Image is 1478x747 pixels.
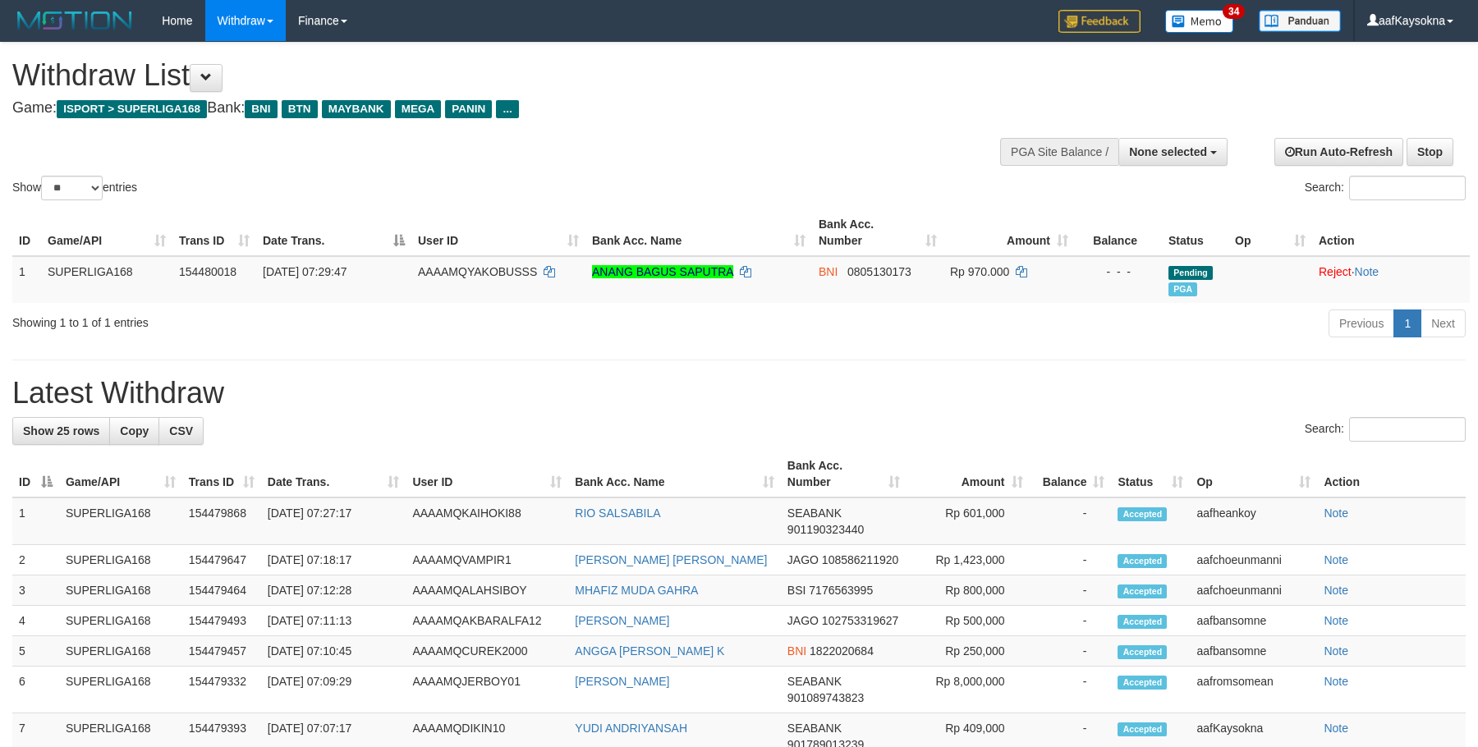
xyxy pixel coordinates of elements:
th: Amount: activate to sort column ascending [907,451,1030,497]
td: · [1312,256,1470,303]
span: BTN [282,100,318,118]
span: Copy 0805130173 to clipboard [847,265,911,278]
th: Bank Acc. Name: activate to sort column ascending [585,209,812,256]
span: 34 [1223,4,1245,19]
th: Action [1312,209,1470,256]
th: Op: activate to sort column ascending [1190,451,1317,497]
span: ISPORT > SUPERLIGA168 [57,100,207,118]
span: Accepted [1118,584,1167,598]
th: Game/API: activate to sort column ascending [59,451,182,497]
td: 154479647 [182,545,261,575]
span: Accepted [1118,645,1167,659]
a: ANGGA [PERSON_NAME] K [575,644,724,658]
a: Previous [1329,309,1394,337]
a: Run Auto-Refresh [1274,138,1403,166]
th: Action [1317,451,1466,497]
td: [DATE] 07:18:17 [261,545,406,575]
td: aafbansomne [1190,606,1317,636]
span: Accepted [1118,507,1167,521]
th: Trans ID: activate to sort column ascending [172,209,256,256]
td: aafheankoy [1190,497,1317,545]
label: Search: [1305,176,1466,200]
td: 154479332 [182,667,261,713]
span: BNI [245,100,277,118]
td: SUPERLIGA168 [59,606,182,636]
span: Copy 1822020684 to clipboard [810,644,874,658]
td: - [1030,636,1112,667]
input: Search: [1349,417,1466,442]
a: 1 [1393,309,1421,337]
a: Next [1421,309,1466,337]
span: Accepted [1118,554,1167,568]
th: Op: activate to sort column ascending [1228,209,1312,256]
span: BSI [787,584,806,597]
td: 2 [12,545,59,575]
img: Button%20Memo.svg [1165,10,1234,33]
span: SEABANK [787,506,842,520]
td: aafromsomean [1190,667,1317,713]
a: [PERSON_NAME] [575,614,669,627]
span: CSV [169,424,193,438]
td: - [1030,667,1112,713]
td: Rp 800,000 [907,575,1030,606]
td: AAAAMQJERBOY01 [406,667,568,713]
th: Status: activate to sort column ascending [1111,451,1190,497]
a: Note [1355,265,1379,278]
h4: Game: Bank: [12,100,969,117]
a: [PERSON_NAME] [575,675,669,688]
td: 5 [12,636,59,667]
a: ANANG BAGUS SAPUTRA [592,265,733,278]
td: Rp 601,000 [907,497,1030,545]
td: 154479457 [182,636,261,667]
a: YUDI ANDRIYANSAH [575,722,687,735]
a: Note [1324,644,1348,658]
div: - - - [1081,264,1155,280]
a: Copy [109,417,159,445]
a: RIO SALSABILA [575,506,660,520]
th: Amount: activate to sort column ascending [943,209,1075,256]
td: aafchoeunmanni [1190,575,1317,606]
td: 3 [12,575,59,606]
span: MEGA [395,100,442,118]
th: User ID: activate to sort column ascending [411,209,585,256]
th: Bank Acc. Number: activate to sort column ascending [812,209,943,256]
span: Copy 102753319627 to clipboard [822,614,898,627]
td: AAAAMQALAHSIBOY [406,575,568,606]
a: Stop [1407,138,1453,166]
span: None selected [1129,145,1207,158]
th: Game/API: activate to sort column ascending [41,209,172,256]
td: SUPERLIGA168 [59,575,182,606]
span: MAYBANK [322,100,391,118]
a: Reject [1319,265,1352,278]
td: - [1030,545,1112,575]
th: Date Trans.: activate to sort column descending [256,209,411,256]
span: ... [496,100,518,118]
td: aafchoeunmanni [1190,545,1317,575]
td: SUPERLIGA168 [59,545,182,575]
td: 1 [12,497,59,545]
span: Marked by aafchhiseyha [1168,282,1197,296]
span: AAAAMQYAKOBUSSS [418,265,537,278]
th: ID: activate to sort column descending [12,451,59,497]
th: Balance [1075,209,1162,256]
div: PGA Site Balance / [1000,138,1118,166]
span: Copy 7176563995 to clipboard [809,584,873,597]
span: PANIN [445,100,492,118]
h1: Latest Withdraw [12,377,1466,410]
span: [DATE] 07:29:47 [263,265,347,278]
th: ID [12,209,41,256]
th: Bank Acc. Name: activate to sort column ascending [568,451,781,497]
span: Pending [1168,266,1213,280]
a: Note [1324,584,1348,597]
th: Balance: activate to sort column ascending [1030,451,1112,497]
span: Copy 108586211920 to clipboard [822,553,898,566]
td: aafbansomne [1190,636,1317,667]
span: SEABANK [787,722,842,735]
td: AAAAMQVAMPIR1 [406,545,568,575]
span: Copy [120,424,149,438]
td: - [1030,497,1112,545]
span: Accepted [1118,615,1167,629]
td: Rp 8,000,000 [907,667,1030,713]
a: [PERSON_NAME] [PERSON_NAME] [575,553,767,566]
td: AAAAMQAKBARALFA12 [406,606,568,636]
